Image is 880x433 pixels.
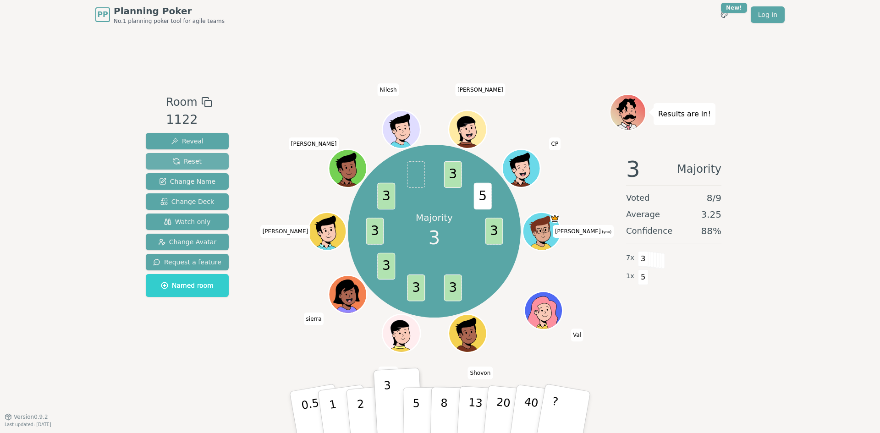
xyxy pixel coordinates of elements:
[658,108,711,121] p: Results are in!
[638,251,649,267] span: 3
[166,94,197,110] span: Room
[114,5,225,17] span: Planning Poker
[160,197,214,206] span: Change Deck
[626,192,650,204] span: Voted
[473,183,491,210] span: 5
[14,413,48,421] span: Version 0.9.2
[289,137,339,150] span: Click to change your name
[146,254,229,270] button: Request a feature
[5,413,48,421] button: Version0.9.2
[377,183,395,210] span: 3
[146,193,229,210] button: Change Deck
[677,158,721,180] span: Majority
[378,83,399,96] span: Click to change your name
[626,158,640,180] span: 3
[161,281,214,290] span: Named room
[97,9,108,20] span: PP
[721,3,747,13] div: New!
[146,133,229,149] button: Reveal
[550,214,560,223] span: spencer is the host
[146,274,229,297] button: Named room
[444,161,462,188] span: 3
[716,6,732,23] button: New!
[626,225,672,237] span: Confidence
[171,137,203,146] span: Reveal
[707,192,721,204] span: 8 / 9
[468,367,493,379] span: Click to change your name
[114,17,225,25] span: No.1 planning poker tool for agile teams
[146,234,229,250] button: Change Avatar
[166,110,212,129] div: 1122
[751,6,785,23] a: Log in
[377,253,395,280] span: 3
[5,422,51,427] span: Last updated: [DATE]
[444,274,462,301] span: 3
[553,225,614,238] span: Click to change your name
[146,153,229,170] button: Reset
[407,274,425,301] span: 3
[95,5,225,25] a: PPPlanning PokerNo.1 planning poker tool for agile teams
[146,173,229,190] button: Change Name
[158,237,217,247] span: Change Avatar
[173,157,202,166] span: Reset
[601,230,612,234] span: (you)
[571,329,583,341] span: Click to change your name
[153,258,221,267] span: Request a feature
[416,211,453,224] p: Majority
[164,217,211,226] span: Watch only
[626,208,660,221] span: Average
[455,83,506,96] span: Click to change your name
[626,253,634,263] span: 7 x
[366,218,384,245] span: 3
[260,225,311,238] span: Click to change your name
[379,367,398,379] span: Click to change your name
[159,177,215,186] span: Change Name
[429,224,440,252] span: 3
[638,269,649,285] span: 5
[701,225,721,237] span: 88 %
[524,214,560,249] button: Click to change your avatar
[549,137,561,150] span: Click to change your name
[485,218,503,245] span: 3
[384,379,394,429] p: 3
[146,214,229,230] button: Watch only
[626,271,634,281] span: 1 x
[304,312,324,325] span: Click to change your name
[701,208,721,221] span: 3.25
